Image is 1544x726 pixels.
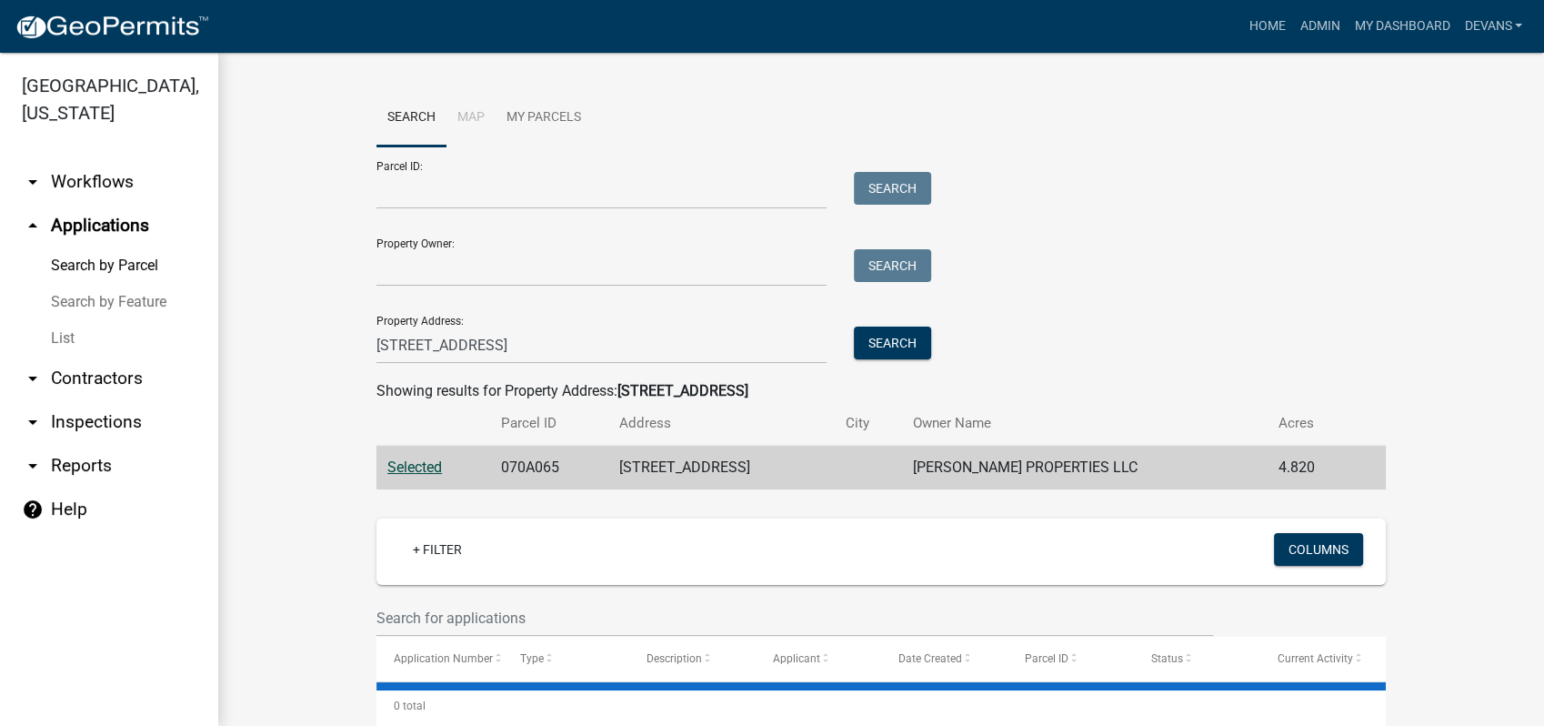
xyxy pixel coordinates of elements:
[1268,402,1354,445] th: Acres
[1457,9,1529,44] a: devans
[489,446,607,490] td: 070A065
[772,652,819,665] span: Applicant
[854,172,931,205] button: Search
[629,637,756,681] datatable-header-cell: Description
[1134,637,1260,681] datatable-header-cell: Status
[647,652,702,665] span: Description
[22,171,44,193] i: arrow_drop_down
[496,89,592,147] a: My Parcels
[835,402,902,445] th: City
[489,402,607,445] th: Parcel ID
[898,652,962,665] span: Date Created
[755,637,881,681] datatable-header-cell: Applicant
[398,533,476,566] a: + Filter
[22,368,44,389] i: arrow_drop_down
[1025,652,1068,665] span: Parcel ID
[1008,637,1134,681] datatable-header-cell: Parcel ID
[1274,533,1363,566] button: Columns
[376,600,1213,637] input: Search for applications
[520,652,544,665] span: Type
[854,327,931,359] button: Search
[881,637,1008,681] datatable-header-cell: Date Created
[608,446,835,490] td: [STREET_ADDRESS]
[854,249,931,282] button: Search
[617,382,748,399] strong: [STREET_ADDRESS]
[902,446,1268,490] td: [PERSON_NAME] PROPERTIES LLC
[1347,9,1457,44] a: My Dashboard
[376,637,503,681] datatable-header-cell: Application Number
[1241,9,1292,44] a: Home
[387,459,442,476] a: Selected
[376,380,1386,402] div: Showing results for Property Address:
[1151,652,1183,665] span: Status
[22,499,44,520] i: help
[608,402,835,445] th: Address
[22,455,44,477] i: arrow_drop_down
[902,402,1268,445] th: Owner Name
[22,411,44,433] i: arrow_drop_down
[376,89,446,147] a: Search
[22,215,44,237] i: arrow_drop_up
[1277,652,1352,665] span: Current Activity
[1259,637,1386,681] datatable-header-cell: Current Activity
[503,637,629,681] datatable-header-cell: Type
[1292,9,1347,44] a: Admin
[394,652,493,665] span: Application Number
[1268,446,1354,490] td: 4.820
